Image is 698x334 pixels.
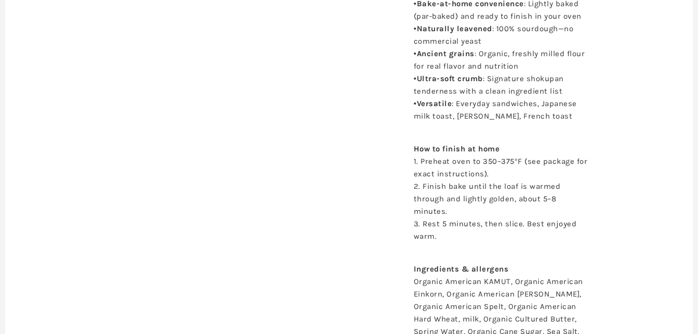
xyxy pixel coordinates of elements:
strong: Ingredients & allergens [414,264,509,274]
strong: Naturally leavened [417,24,492,33]
strong: How to finish at home [414,144,500,153]
p: 1. Preheat oven to 350–375°F (see package for exact instructions). 2. Finish bake until the loaf ... [414,130,590,242]
strong: Ancient grains [417,49,475,58]
strong: Versatile [417,99,452,108]
strong: Ultra-soft crumb [417,74,483,83]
